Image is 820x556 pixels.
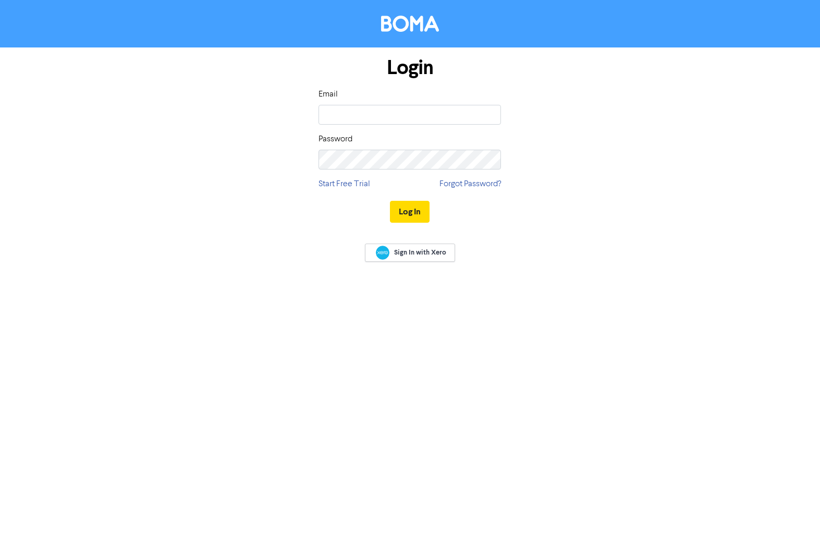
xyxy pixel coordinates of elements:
[394,248,446,257] span: Sign In with Xero
[381,16,439,32] img: BOMA Logo
[439,178,501,190] a: Forgot Password?
[319,178,370,190] a: Start Free Trial
[365,244,455,262] a: Sign In with Xero
[319,88,338,101] label: Email
[319,56,501,80] h1: Login
[390,201,430,223] button: Log In
[376,246,389,260] img: Xero logo
[319,133,352,146] label: Password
